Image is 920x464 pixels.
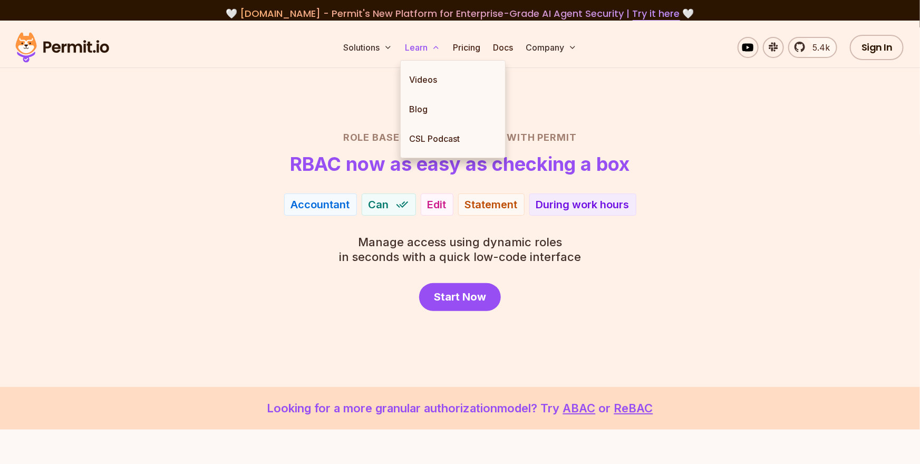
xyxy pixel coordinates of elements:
a: Pricing [449,37,485,58]
span: with Permit [507,130,577,145]
a: CSL Podcast [401,124,505,153]
span: Can [369,197,389,212]
h2: Role Based Access Control [91,130,829,145]
a: Blog [401,94,505,124]
a: Videos [401,65,505,94]
img: Permit logo [11,30,114,65]
p: Looking for a more granular authorization model? Try or [25,400,895,417]
p: in seconds with a quick low-code interface [339,235,581,264]
div: Edit [428,197,447,212]
span: Manage access using dynamic roles [339,235,581,249]
a: 5.4k [788,37,837,58]
button: Learn [401,37,444,58]
span: 5.4k [806,41,830,54]
a: Try it here [633,7,680,21]
a: ABAC [563,401,596,415]
button: Company [521,37,581,58]
a: ReBAC [614,401,653,415]
button: Solutions [339,37,396,58]
a: Docs [489,37,517,58]
h1: RBAC now as easy as checking a box [290,153,630,175]
a: Sign In [850,35,904,60]
div: During work hours [536,197,630,212]
span: [DOMAIN_NAME] - Permit's New Platform for Enterprise-Grade AI Agent Security | [240,7,680,20]
a: Start Now [419,283,501,311]
span: Start Now [434,289,486,304]
div: 🤍 🤍 [25,6,895,21]
div: Accountant [291,197,350,212]
div: Statement [465,197,518,212]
